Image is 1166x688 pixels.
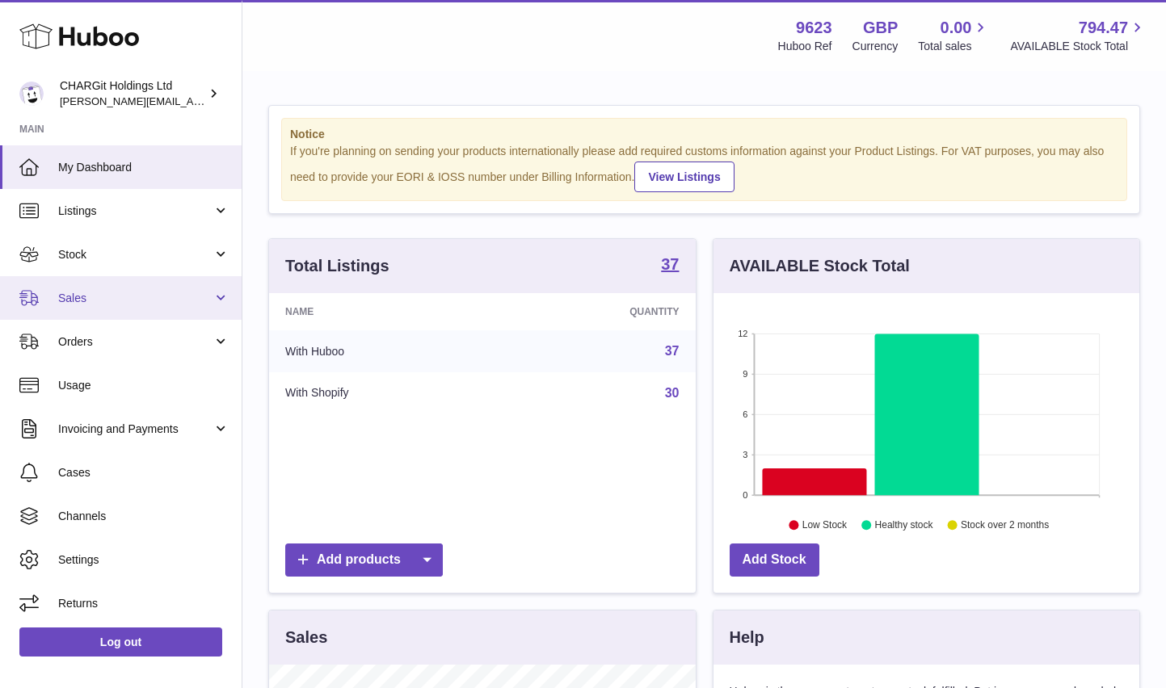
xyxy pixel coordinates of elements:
h3: Sales [285,627,327,648]
a: 794.47 AVAILABLE Stock Total [1010,17,1147,54]
th: Name [269,293,499,330]
a: Add products [285,543,443,577]
h3: Total Listings [285,255,389,277]
text: 9 [743,369,747,379]
strong: 37 [661,256,679,272]
a: 30 [665,386,680,400]
span: My Dashboard [58,160,229,175]
span: Sales [58,291,213,306]
td: With Shopify [269,372,499,414]
text: 6 [743,409,747,419]
a: Log out [19,627,222,657]
span: Listings [58,203,213,219]
span: 0.00 [941,17,972,39]
span: Usage [58,378,229,393]
div: Huboo Ref [778,39,832,54]
a: 37 [661,256,679,275]
text: 3 [743,450,747,459]
th: Quantity [499,293,695,330]
a: 0.00 Total sales [918,17,990,54]
span: 794.47 [1079,17,1128,39]
a: View Listings [634,162,734,192]
text: 12 [738,329,747,338]
strong: Notice [290,127,1118,142]
h3: Help [730,627,764,648]
img: francesca@chargit.co.uk [19,82,44,106]
span: [PERSON_NAME][EMAIL_ADDRESS][DOMAIN_NAME] [60,94,324,107]
div: If you're planning on sending your products internationally please add required customs informati... [290,144,1118,192]
span: Returns [58,596,229,611]
text: 0 [743,490,747,500]
strong: 9623 [796,17,832,39]
span: Orders [58,334,213,350]
div: CHARGit Holdings Ltd [60,78,205,109]
a: Add Stock [730,543,819,577]
text: Low Stock [802,519,847,531]
td: With Huboo [269,330,499,372]
span: Invoicing and Payments [58,422,213,437]
div: Currency [852,39,899,54]
span: Total sales [918,39,990,54]
span: Cases [58,465,229,480]
strong: GBP [863,17,898,39]
text: Healthy stock [874,519,933,531]
a: 37 [665,344,680,358]
span: AVAILABLE Stock Total [1010,39,1147,54]
text: Stock over 2 months [961,519,1049,531]
span: Channels [58,509,229,524]
span: Settings [58,552,229,568]
h3: AVAILABLE Stock Total [730,255,910,277]
span: Stock [58,247,213,262]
